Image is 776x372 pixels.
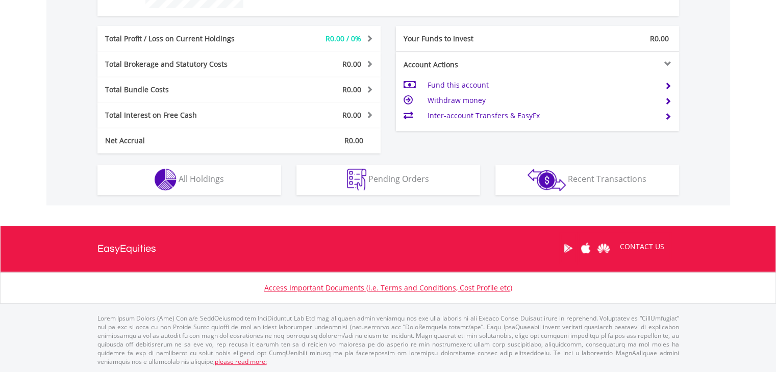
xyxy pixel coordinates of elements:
[326,34,361,43] span: R0.00 / 0%
[97,136,263,146] div: Net Accrual
[215,357,267,366] a: please read more:
[368,173,429,184] span: Pending Orders
[613,232,671,261] a: CONTACT US
[427,108,656,123] td: Inter-account Transfers & EasyFx
[342,110,361,120] span: R0.00
[342,59,361,69] span: R0.00
[296,165,480,195] button: Pending Orders
[155,169,177,191] img: holdings-wht.png
[528,169,566,191] img: transactions-zar-wht.png
[97,59,263,69] div: Total Brokerage and Statutory Costs
[650,34,669,43] span: R0.00
[97,34,263,44] div: Total Profit / Loss on Current Holdings
[347,169,366,191] img: pending_instructions-wht.png
[264,283,512,293] a: Access Important Documents (i.e. Terms and Conditions, Cost Profile etc)
[344,136,363,145] span: R0.00
[595,232,613,264] a: Huawei
[342,85,361,94] span: R0.00
[97,314,679,366] p: Lorem Ipsum Dolors (Ame) Con a/e SeddOeiusmod tem InciDiduntut Lab Etd mag aliquaen admin veniamq...
[97,85,263,95] div: Total Bundle Costs
[427,77,656,93] td: Fund this account
[396,60,538,70] div: Account Actions
[495,165,679,195] button: Recent Transactions
[559,232,577,264] a: Google Play
[577,232,595,264] a: Apple
[179,173,224,184] span: All Holdings
[97,165,281,195] button: All Holdings
[396,34,538,44] div: Your Funds to Invest
[427,93,656,108] td: Withdraw money
[97,110,263,120] div: Total Interest on Free Cash
[97,226,156,272] a: EasyEquities
[568,173,646,184] span: Recent Transactions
